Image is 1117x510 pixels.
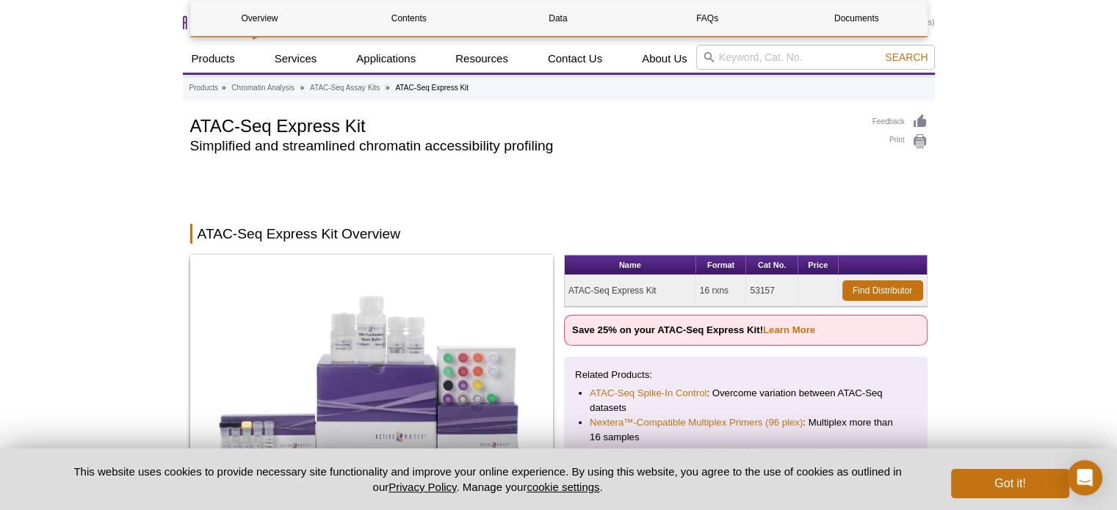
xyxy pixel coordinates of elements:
th: Cat No. [746,255,798,275]
input: Keyword, Cat. No. [696,45,935,70]
a: Overview [191,1,329,36]
img: ATAC-Seq Express Kit [190,255,554,497]
a: Find Distributor [842,280,923,301]
h1: ATAC-Seq Express Kit [190,114,858,136]
a: Contact Us [539,45,611,73]
th: Price [798,255,839,275]
button: cookie settings [527,481,599,493]
p: Related Products: [575,368,917,382]
a: Privacy Policy [388,481,456,493]
a: Feedback [872,114,928,130]
th: Name [565,255,696,275]
li: » [222,84,226,92]
td: ATAC-Seq Express Kit [565,275,696,307]
div: Open Intercom Messenger [1067,460,1102,495]
h2: Simplified and streamlined chromatin accessibility profiling [190,139,858,153]
li: » [300,84,305,92]
a: Nextera™-Compatible Multiplex Primers (96 plex) [590,415,803,430]
strong: Save 25% on your ATAC-Seq Express Kit! [572,324,815,335]
p: This website uses cookies to provide necessary site functionality and improve your online experie... [48,464,928,495]
li: : Pre-loaded ready-to-use transposomes for up to 96 ATAC-Seq reactions [590,445,902,474]
a: Applications [347,45,424,73]
th: Format [696,255,747,275]
a: About Us [633,45,696,73]
span: Search [885,51,928,63]
td: 53157 [746,275,798,307]
a: Print [872,134,928,150]
a: ATAC-Seq Spike-In Control [590,386,706,401]
td: 16 rxns [696,275,747,307]
button: Search [881,51,932,64]
li: ATAC-Seq Express Kit [395,84,469,92]
a: Resources [447,45,517,73]
button: Got it! [951,469,1069,498]
li: » [386,84,390,92]
a: Tn5 and Pre-indexed Assembled Tn5 Transposomes [590,445,816,459]
a: Services [266,45,326,73]
li: : Multiplex more than 16 samples [590,415,902,445]
a: Learn More [763,324,815,335]
li: : Overcome variation between ATAC-Seq datasets [590,386,902,415]
a: Data [489,1,627,36]
a: Products [189,81,218,95]
a: Documents [787,1,925,36]
a: Contents [340,1,478,36]
a: Products [183,45,244,73]
a: FAQs [638,1,776,36]
h2: ATAC-Seq Express Kit Overview [190,224,928,244]
a: Chromatin Analysis [231,81,294,95]
a: ATAC-Seq Assay Kits [310,81,380,95]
